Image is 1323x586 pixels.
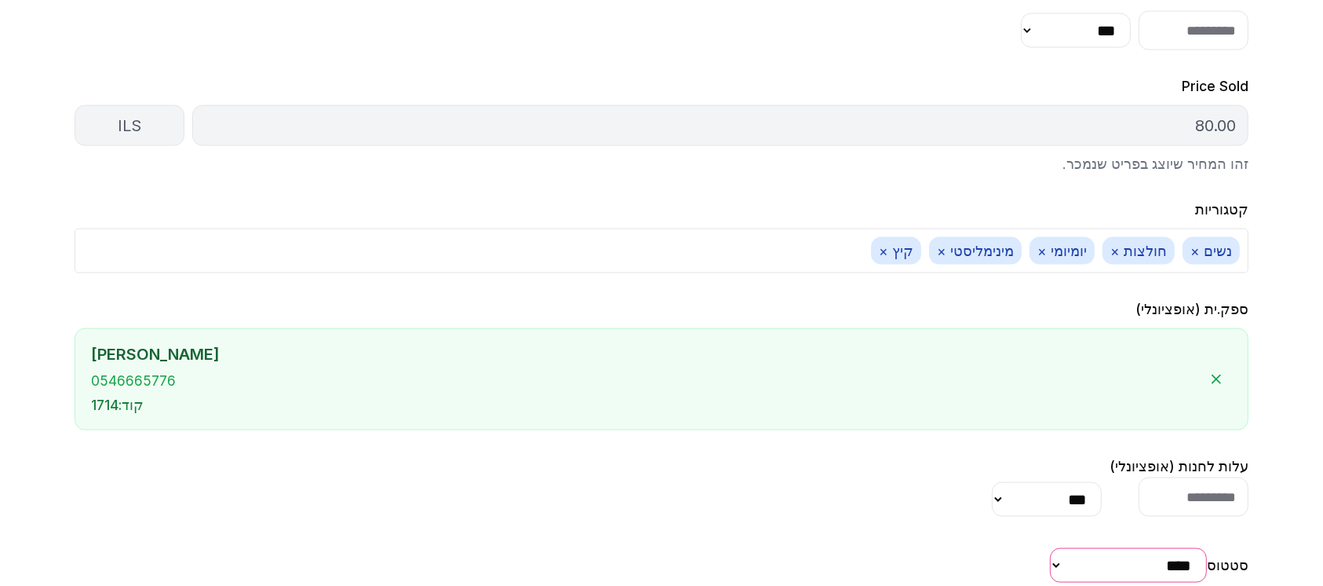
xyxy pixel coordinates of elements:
[871,237,921,265] span: קיץ
[1201,364,1232,395] button: הסר ספק.ית
[1182,78,1248,94] label: Price Sold
[1037,241,1047,261] button: ×
[1135,301,1248,317] label: ספק.ית (אופציונלי)
[1190,241,1200,261] button: ×
[1110,241,1120,261] button: ×
[1195,201,1248,218] label: קטגוריות
[1183,237,1240,265] span: נשים
[75,105,184,146] div: ILS
[91,372,1201,390] div: 0546665776
[937,241,946,261] button: ×
[879,241,888,261] button: ×
[75,154,1248,174] p: זהו המחיר שיוצג בפריט שנמכר.
[1102,237,1175,265] span: חולצות
[192,105,1248,146] div: 80.00
[1110,458,1248,474] label: עלות לחנות (אופציונלי)
[1207,557,1248,573] label: סטטוס
[91,397,1201,414] div: קוד : 1714
[91,345,1201,364] div: [PERSON_NAME]
[929,237,1022,265] span: מינימליסטי
[1030,237,1095,265] span: יומיומי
